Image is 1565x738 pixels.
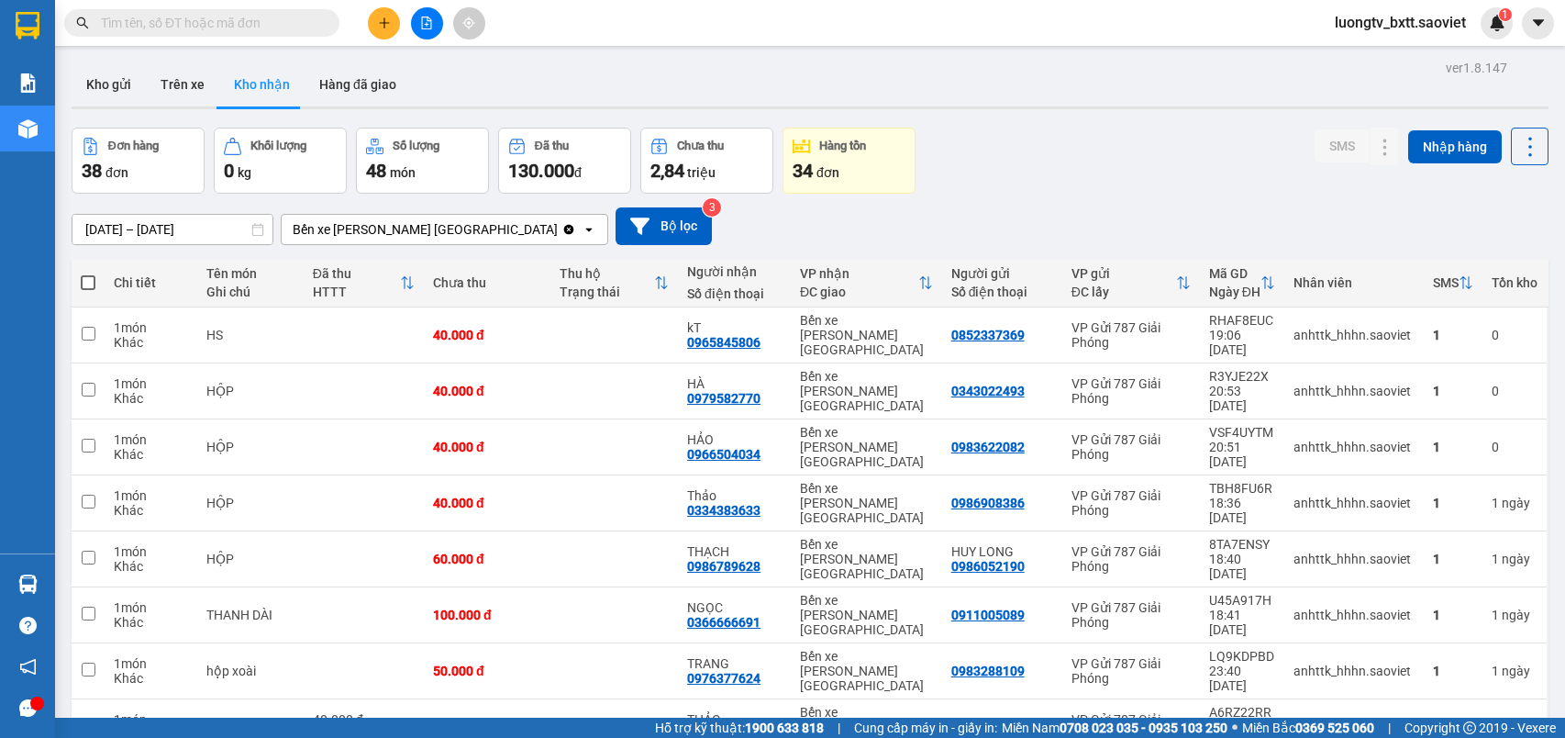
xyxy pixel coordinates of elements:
svg: open [582,222,596,237]
div: 18:41 [DATE] [1209,608,1275,637]
div: 40.000 đ [433,496,542,510]
button: Số lượng48món [356,128,489,194]
input: Selected Bến xe Trung tâm Lào Cai. [560,220,561,239]
span: ngày [1502,496,1530,510]
div: THANH DÀI [206,608,294,622]
div: Khối lượng [250,140,306,152]
button: Hàng tồn34đơn [782,128,916,194]
div: 0986789628 [687,559,760,574]
strong: 1900 633 818 [745,721,824,735]
div: 0852337369 [951,328,1025,342]
div: VP gửi [1071,266,1176,281]
th: Toggle SortBy [1062,259,1200,307]
span: ngày [1502,552,1530,566]
div: 0366666691 [687,615,760,630]
span: | [1388,718,1391,738]
span: triệu [687,165,716,180]
div: 1 [1433,496,1473,510]
div: 60.000 đ [433,552,542,566]
th: Toggle SortBy [1424,259,1482,307]
div: 100.000 đ [433,608,542,622]
div: HỘP [206,496,294,510]
span: message [19,699,37,717]
div: HUY LONG [951,544,1053,559]
span: Hỗ trợ kỹ thuật: [655,718,824,738]
div: VP nhận [800,266,918,281]
div: VP Gửi 787 Giải Phóng [1071,488,1191,518]
div: 0986908386 [951,496,1025,510]
span: luongtv_bxtt.saoviet [1320,11,1481,34]
sup: 1 [1499,8,1512,21]
div: VP Gửi 787 Giải Phóng [1071,656,1191,686]
button: Khối lượng0kg [214,128,347,194]
div: THẢO [687,712,782,727]
div: 40.000 đ [433,328,542,342]
div: anhttk_hhhn.saoviet [1293,664,1415,678]
button: Trên xe [146,62,219,106]
div: 0976377624 [687,671,760,686]
div: Chi tiết [114,275,188,290]
button: Đơn hàng38đơn [72,128,205,194]
div: 1 [1433,384,1473,398]
span: đơn [816,165,839,180]
div: 1 [1492,496,1537,510]
span: 34 [793,160,813,182]
span: notification [19,658,37,676]
div: anhttk_hhhn.saoviet [1293,384,1415,398]
button: SMS [1315,129,1370,162]
div: Bến xe [PERSON_NAME] [GEOGRAPHIC_DATA] [800,481,933,525]
div: Khác [114,671,188,686]
img: solution-icon [18,73,38,93]
div: kT [687,320,782,335]
div: HÀ [687,376,782,391]
div: 0334383633 [687,503,760,518]
div: Bến xe [PERSON_NAME] [GEOGRAPHIC_DATA] [800,425,933,469]
div: Ghi chú [206,285,294,299]
div: THẠCH [687,544,782,559]
div: 18:36 [DATE] [1209,496,1275,525]
div: 40.000 đ [433,440,542,454]
div: Hàng tồn [819,140,866,152]
span: Cung cấp máy in - giấy in: [854,718,997,738]
img: logo-vxr [16,12,39,39]
span: 2,84 [650,160,684,182]
div: 18:40 [DATE] [1209,552,1275,581]
button: plus [368,7,400,39]
div: Khác [114,559,188,574]
div: 1 [1492,552,1537,566]
span: Miền Nam [1002,718,1227,738]
div: VP Gửi 787 Giải Phóng [1071,600,1191,630]
span: 130.000 [508,160,574,182]
div: 1 [1433,608,1473,622]
div: VSF4UYTM [1209,425,1275,440]
div: Tồn kho [1492,275,1537,290]
div: HTTT [313,285,400,299]
span: copyright [1463,721,1476,734]
img: icon-new-feature [1489,15,1505,31]
div: 40.000 đ [433,384,542,398]
div: 0979582770 [687,391,760,406]
div: TRANG [687,656,782,671]
div: 1 món [114,376,188,391]
div: HS [206,328,294,342]
span: file-add [420,17,433,29]
button: Hàng đã giao [305,62,411,106]
div: Bến xe [PERSON_NAME] [GEOGRAPHIC_DATA] [800,649,933,693]
div: VP Gửi 787 Giải Phóng [1071,376,1191,406]
span: Miền Bắc [1242,718,1374,738]
div: Đã thu [313,266,400,281]
button: Kho nhận [219,62,305,106]
div: TBH8FU6R [1209,481,1275,496]
div: 23:40 [DATE] [1209,664,1275,693]
th: Toggle SortBy [304,259,424,307]
div: Chưa thu [677,140,724,152]
div: ver 1.8.147 [1446,58,1507,78]
div: 20:53 [DATE] [1209,384,1275,413]
span: | [838,718,840,738]
div: HẢO [687,432,782,447]
div: VP Gửi 787 Giải Phóng [1071,432,1191,462]
div: Số điện thoại [951,285,1053,299]
button: Chưa thu2,84 triệu [640,128,773,194]
span: aim [462,17,475,29]
button: Bộ lọc [616,207,712,245]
